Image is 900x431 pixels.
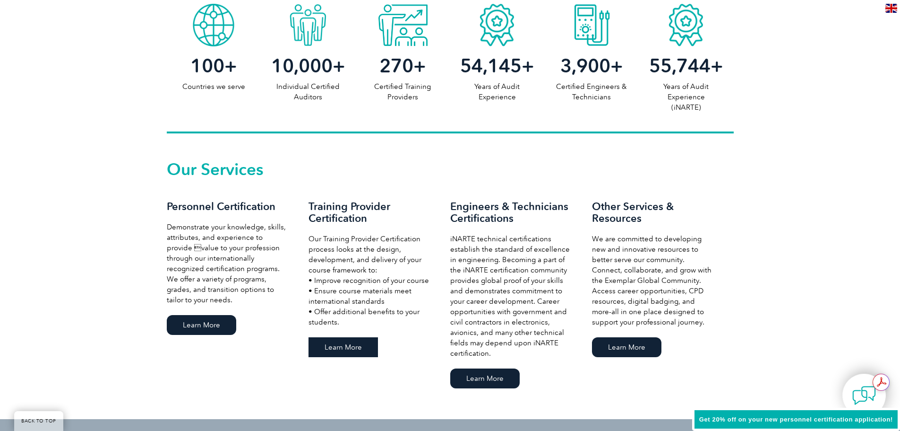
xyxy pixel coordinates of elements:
[167,315,236,335] a: Learn More
[450,81,544,102] p: Years of Audit Experience
[355,58,450,73] h2: +
[309,201,431,224] h3: Training Provider Certification
[592,201,715,224] h3: Other Services & Resources
[885,4,897,13] img: en
[639,81,733,113] p: Years of Audit Experience (iNARTE)
[450,58,544,73] h2: +
[460,54,522,77] span: 54,145
[261,58,355,73] h2: +
[450,201,573,224] h3: Engineers & Technicians Certifications
[379,54,413,77] span: 270
[309,337,378,357] a: Learn More
[592,234,715,327] p: We are committed to developing new and innovative resources to better serve our community. Connec...
[544,58,639,73] h2: +
[592,337,661,357] a: Learn More
[560,54,610,77] span: 3,900
[355,81,450,102] p: Certified Training Providers
[167,162,734,177] h2: Our Services
[261,81,355,102] p: Individual Certified Auditors
[167,201,290,212] h3: Personnel Certification
[649,54,711,77] span: 55,744
[309,234,431,327] p: Our Training Provider Certification process looks at the design, development, and delivery of you...
[639,58,733,73] h2: +
[699,416,893,423] span: Get 20% off on your new personnel certification application!
[271,54,333,77] span: 10,000
[167,222,290,305] p: Demonstrate your knowledge, skills, attributes, and experience to provide value to your professi...
[167,58,261,73] h2: +
[450,234,573,359] p: iNARTE technical certifications establish the standard of excellence in engineering. Becoming a p...
[167,81,261,92] p: Countries we serve
[544,81,639,102] p: Certified Engineers & Technicians
[852,384,876,407] img: contact-chat.png
[450,369,520,388] a: Learn More
[14,411,63,431] a: BACK TO TOP
[190,54,224,77] span: 100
